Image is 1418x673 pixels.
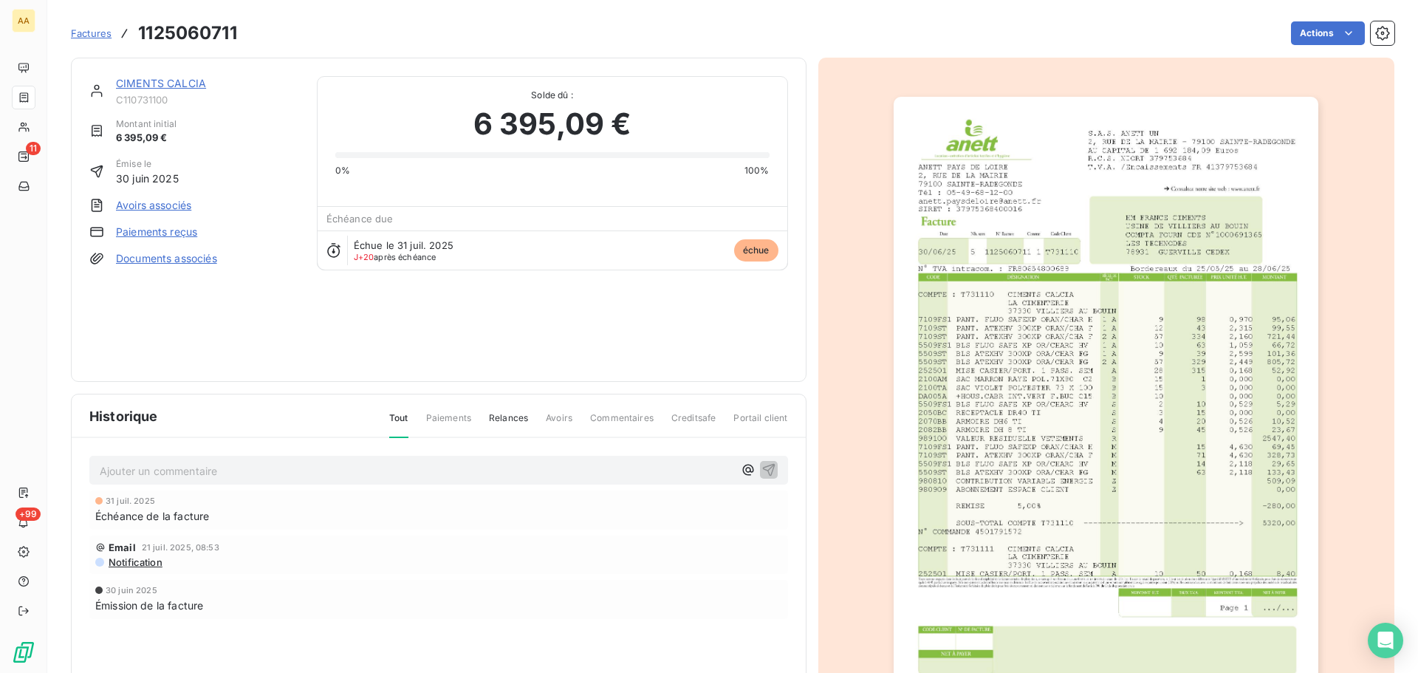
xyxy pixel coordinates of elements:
[734,239,778,262] span: échue
[116,171,179,186] span: 30 juin 2025
[95,598,203,613] span: Émission de la facture
[109,542,136,553] span: Email
[16,508,41,521] span: +99
[142,543,219,552] span: 21 juil. 2025, 08:53
[116,131,177,146] span: 6 395,09 €
[71,26,112,41] a: Factures
[116,225,197,239] a: Paiements reçus
[744,164,770,177] span: 100%
[116,117,177,131] span: Montant initial
[71,27,112,39] span: Factures
[116,157,179,171] span: Émise le
[116,251,217,266] a: Documents associés
[546,411,572,437] span: Avoirs
[95,508,209,524] span: Échéance de la facture
[335,89,770,102] span: Solde dû :
[116,77,206,89] a: CIMENTS CALCIA
[26,142,41,155] span: 11
[335,164,350,177] span: 0%
[12,640,35,664] img: Logo LeanPay
[733,411,787,437] span: Portail client
[138,20,237,47] h3: 1125060711
[426,411,471,437] span: Paiements
[354,239,453,251] span: Échue le 31 juil. 2025
[354,252,374,262] span: J+20
[389,411,408,438] span: Tout
[116,94,299,106] span: C110731100
[473,102,631,146] span: 6 395,09 €
[89,406,158,426] span: Historique
[107,556,162,568] span: Notification
[12,145,35,168] a: 11
[106,586,157,595] span: 30 juin 2025
[1291,21,1365,45] button: Actions
[12,9,35,33] div: AA
[671,411,716,437] span: Creditsafe
[1368,623,1403,658] div: Open Intercom Messenger
[489,411,528,437] span: Relances
[354,253,436,262] span: après échéance
[590,411,654,437] span: Commentaires
[116,198,191,213] a: Avoirs associés
[106,496,155,505] span: 31 juil. 2025
[326,213,394,225] span: Échéance due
